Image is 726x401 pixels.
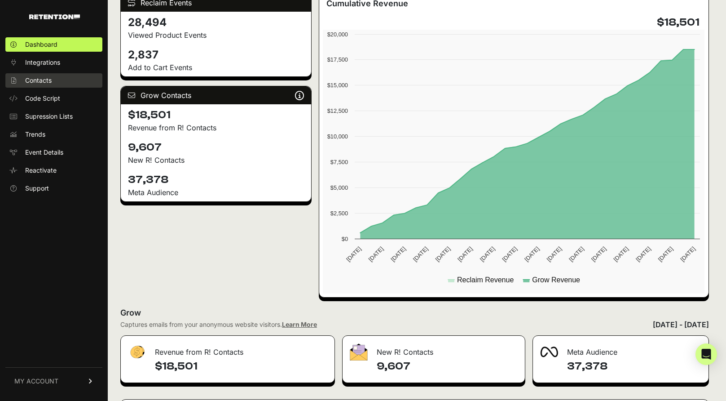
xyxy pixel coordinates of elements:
img: fa-meta-2f981b61bb99beabf952f7030308934f19ce035c18b003e963880cc3fabeebb7.png [540,347,558,357]
span: Trends [25,130,45,139]
img: fa-envelope-19ae18322b30453b285274b1b8af3d052b27d846a4fbe8435d1a52b978f639a2.png [350,343,368,361]
text: $15,000 [327,82,348,89]
span: Dashboard [25,40,57,49]
h4: $18,501 [155,359,327,374]
text: [DATE] [412,245,429,263]
span: Supression Lists [25,112,73,121]
a: MY ACCOUNT [5,367,102,395]
text: $12,500 [327,107,348,114]
text: $20,000 [327,31,348,38]
a: Contacts [5,73,102,88]
h4: 37,378 [567,359,701,374]
span: Reactivate [25,166,57,175]
h2: Grow [120,307,709,319]
text: [DATE] [345,245,363,263]
text: [DATE] [635,245,652,263]
h4: 2,837 [128,48,304,62]
p: Revenue from R! Contacts [128,122,304,133]
h4: $18,501 [128,108,304,122]
text: [DATE] [501,245,519,263]
div: Open Intercom Messenger [695,343,717,365]
text: $0 [342,236,348,242]
text: [DATE] [457,245,474,263]
span: Contacts [25,76,52,85]
span: Event Details [25,148,63,157]
span: MY ACCOUNT [14,377,58,386]
div: Revenue from R! Contacts [121,336,334,363]
text: $7,500 [330,159,348,165]
a: Code Script [5,91,102,106]
a: Dashboard [5,37,102,52]
div: New R! Contacts [343,336,524,363]
h4: $18,501 [657,15,700,30]
div: Grow Contacts [121,86,311,104]
img: Retention.com [29,14,80,19]
text: $5,000 [330,184,348,191]
a: Reactivate [5,163,102,178]
text: [DATE] [679,245,697,263]
p: Add to Cart Events [128,62,304,73]
div: [DATE] - [DATE] [653,319,709,330]
text: $2,500 [330,210,348,217]
text: [DATE] [546,245,563,263]
text: $17,500 [327,56,348,63]
h4: 28,494 [128,15,304,30]
p: New R! Contacts [128,155,304,165]
a: Event Details [5,145,102,160]
text: [DATE] [657,245,674,263]
text: Reclaim Revenue [457,276,514,284]
text: [DATE] [367,245,385,263]
text: [DATE] [390,245,407,263]
text: [DATE] [612,245,630,263]
span: Code Script [25,94,60,103]
a: Trends [5,127,102,142]
h4: 37,378 [128,173,304,187]
span: Integrations [25,58,60,67]
text: [DATE] [568,245,585,263]
a: Supression Lists [5,109,102,124]
text: Grow Revenue [532,276,581,284]
div: Captures emails from your anonymous website visitors. [120,320,317,329]
div: Meta Audience [128,187,304,198]
img: fa-dollar-13500eef13a19c4ab2b9ed9ad552e47b0d9fc28b02b83b90ba0e00f96d6372e9.png [128,343,146,361]
a: Learn More [282,321,317,328]
h4: 9,607 [377,359,517,374]
text: $10,000 [327,133,348,140]
a: Support [5,181,102,196]
text: [DATE] [523,245,541,263]
a: Integrations [5,55,102,70]
text: [DATE] [434,245,452,263]
text: [DATE] [590,245,607,263]
div: Meta Audience [533,336,708,363]
h4: 9,607 [128,140,304,155]
p: Viewed Product Events [128,30,304,40]
text: [DATE] [479,245,496,263]
span: Support [25,184,49,193]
